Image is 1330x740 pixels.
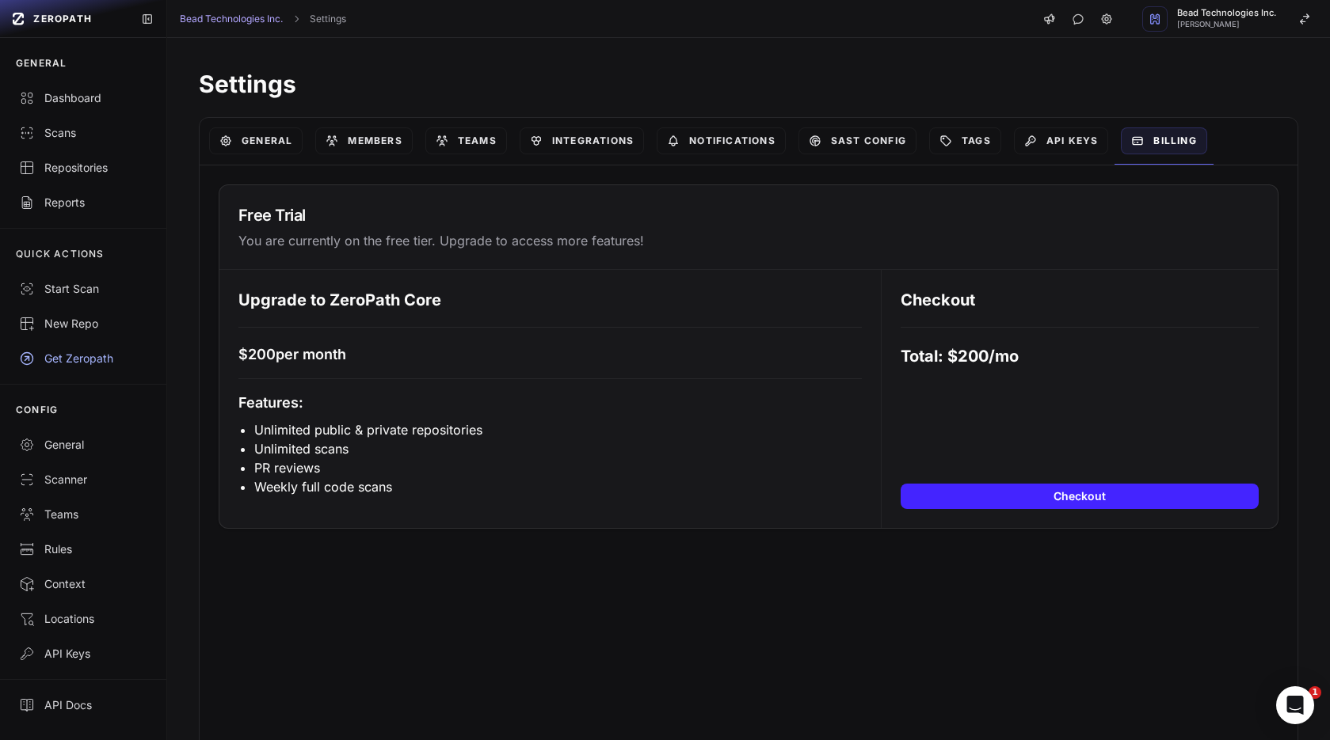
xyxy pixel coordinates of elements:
[19,507,147,522] div: Teams
[19,437,147,453] div: General
[33,13,92,25] span: ZEROPATH
[1177,9,1276,17] span: Bead Technologies Inc.
[19,697,147,713] div: API Docs
[19,281,147,297] div: Start Scan
[180,13,346,25] nav: breadcrumb
[19,351,147,366] div: Get Zeropath
[1276,686,1314,724] div: Open Intercom Messenger
[16,248,105,260] p: QUICK ACTIONS
[209,127,303,154] a: General
[1121,127,1206,154] a: Billing
[1177,21,1276,28] span: [PERSON_NAME]
[310,13,346,25] a: Settings
[798,127,917,154] a: SAST Config
[238,343,862,366] h2: $ 200 per month
[657,127,786,154] a: Notifications
[19,472,147,488] div: Scanner
[19,576,147,592] div: Context
[19,195,147,211] div: Reports
[6,6,128,32] a: ZEROPATH
[901,484,1259,509] button: Checkout
[19,611,147,627] div: Locations
[254,420,862,439] li: Unlimited public & private repositories
[238,204,1259,226] h3: Free Trial
[16,57,67,70] p: GENERAL
[291,13,302,25] svg: chevron right,
[520,127,644,154] a: Integrations
[199,70,1298,98] h1: Settings
[238,289,862,311] h1: Upgrade to ZeroPath Core
[238,392,862,414] h3: Features:
[425,127,507,154] a: Teams
[19,90,147,106] div: Dashboard
[19,541,147,557] div: Rules
[19,125,147,141] div: Scans
[315,127,412,154] a: Members
[254,439,862,458] li: Unlimited scans
[19,646,147,662] div: API Keys
[901,345,1259,367] p: Total: $ 200 /mo
[929,127,1001,154] a: Tags
[254,477,862,496] li: Weekly full code scans
[16,404,58,416] p: CONFIG
[1014,127,1109,154] a: API Keys
[19,160,147,176] div: Repositories
[180,13,283,25] a: Bead Technologies Inc.
[254,458,862,477] li: PR reviews
[1309,686,1321,699] span: 1
[901,289,1259,311] h1: Checkout
[19,316,147,332] div: New Repo
[238,231,1259,250] p: You are currently on the free tier. Upgrade to access more features!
